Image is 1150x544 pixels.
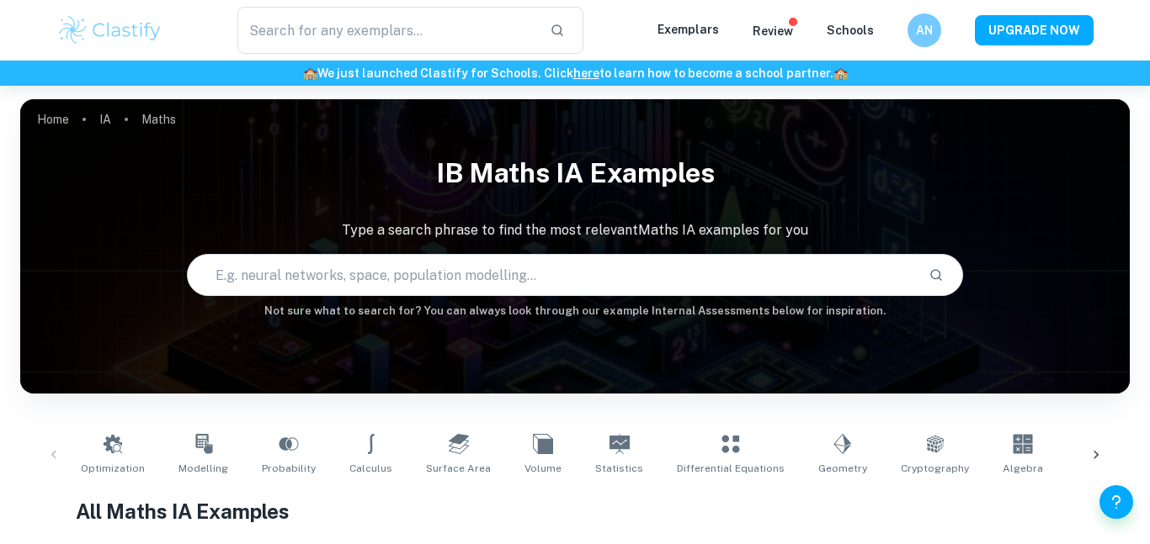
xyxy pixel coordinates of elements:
[262,461,316,476] span: Probability
[37,108,69,131] a: Home
[141,110,176,129] p: Maths
[303,66,317,80] span: 🏫
[3,64,1147,82] h6: We just launched Clastify for Schools. Click to learn how to become a school partner.
[753,22,793,40] p: Review
[818,461,867,476] span: Geometry
[1003,461,1043,476] span: Algebra
[56,13,163,47] img: Clastify logo
[658,20,719,39] p: Exemplars
[827,24,874,37] a: Schools
[573,66,599,80] a: here
[595,461,643,476] span: Statistics
[524,461,562,476] span: Volume
[237,7,536,54] input: Search for any exemplars...
[1099,485,1133,519] button: Help and Feedback
[188,251,916,298] input: E.g. neural networks, space, population modelling...
[349,461,392,476] span: Calculus
[833,66,848,80] span: 🏫
[677,461,785,476] span: Differential Equations
[20,220,1130,240] p: Type a search phrase to find the most relevant Maths IA examples for you
[426,461,491,476] span: Surface Area
[915,21,934,40] h6: AN
[20,146,1130,200] h1: IB Maths IA examples
[178,461,228,476] span: Modelling
[76,496,1074,526] h1: All Maths IA Examples
[908,13,941,47] button: AN
[901,461,969,476] span: Cryptography
[922,261,950,289] button: Search
[81,461,145,476] span: Optimization
[99,108,111,131] a: IA
[975,15,1094,45] button: UPGRADE NOW
[20,303,1130,320] h6: Not sure what to search for? You can always look through our example Internal Assessments below f...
